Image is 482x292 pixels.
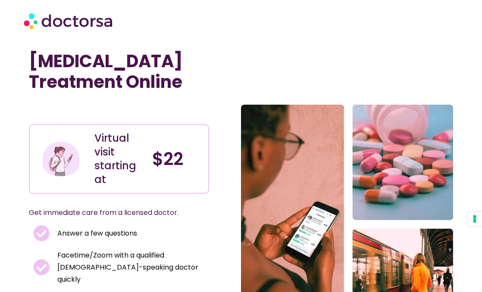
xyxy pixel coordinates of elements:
span: Facetime/Zoom with a qualified [DEMOGRAPHIC_DATA]-speaking doctor quickly​ [55,249,205,286]
span: Answer a few questions [55,227,137,239]
iframe: Customer reviews powered by Trustpilot [33,105,163,115]
button: Your consent preferences for tracking technologies [467,212,482,227]
div: Virtual visit starting at [94,131,144,186]
h1: [MEDICAL_DATA] Treatment Online [29,51,209,92]
p: Get immediate care from a licensed doctor. [29,207,188,219]
h4: $22 [152,149,202,169]
img: Illustration depicting a young woman in a casual outfit, engaged with her smartphone. She has a p... [41,139,81,179]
